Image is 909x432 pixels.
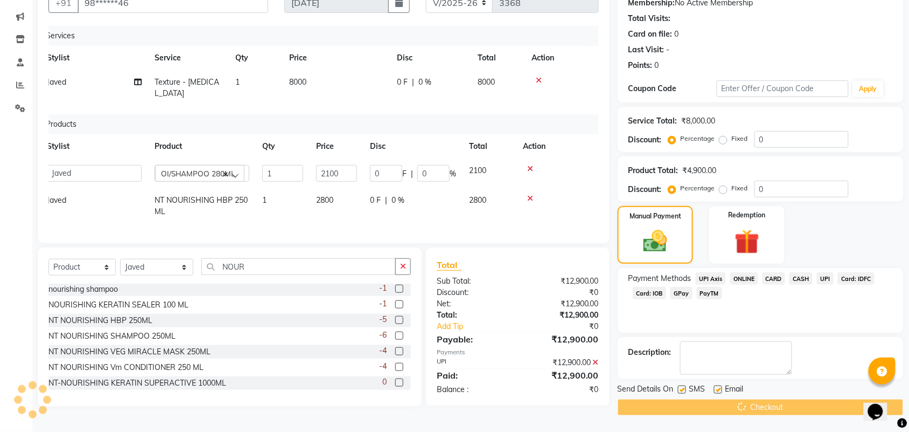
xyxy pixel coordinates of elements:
th: Price [283,46,390,70]
div: NT-NOURISHING KERATIN SUPERACTIVE 1000ML [48,378,226,389]
span: 0 % [391,195,404,206]
span: -1 [379,298,387,310]
span: Send Details On [618,383,674,397]
span: | [412,77,414,88]
span: NT NOURISHING HBP 250ML [155,195,248,216]
th: Total [463,134,516,159]
th: Qty [256,134,310,159]
th: Qty [229,46,283,70]
span: | [411,168,413,180]
span: CARD [763,272,786,285]
div: Sub Total: [429,276,518,287]
div: ₹12,900.00 [518,298,607,310]
span: F [402,168,407,180]
div: Coupon Code [628,83,717,94]
span: UPI Axis [696,272,726,285]
span: -4 [379,345,387,356]
span: SMS [689,383,705,397]
span: -6 [379,330,387,341]
th: Stylist [40,134,148,159]
span: 1 [235,77,240,87]
div: NT NOURISHING HBP 250ML [48,315,152,326]
div: Products [41,114,599,134]
span: Total [437,259,462,271]
label: Redemption [729,210,766,220]
span: 8000 [289,77,306,87]
div: UPI [429,357,518,368]
div: ₹0 [533,321,607,332]
div: ₹0 [518,287,607,298]
div: 0 [675,29,679,40]
div: Total Visits: [628,13,671,24]
div: Last Visit: [628,44,665,56]
span: -5 [379,314,387,325]
div: Balance : [429,384,518,395]
img: _cash.svg [636,228,675,255]
div: Services [41,26,599,46]
span: | [385,195,387,206]
div: Paid: [429,369,518,382]
span: -1 [379,283,387,294]
div: Discount: [628,184,662,195]
span: OI/SHAMPOO 280ML [161,169,235,178]
button: Apply [853,81,884,97]
div: 0 [655,60,659,71]
div: NT NOURISHING SHAMPOO 250ML [48,331,176,342]
div: Points: [628,60,653,71]
span: PayTM [697,287,723,299]
label: Manual Payment [630,211,681,221]
span: -4 [379,361,387,372]
span: Texture - [MEDICAL_DATA] [155,77,219,98]
span: GPay [670,287,693,299]
th: Product [148,134,256,159]
span: 0 F [370,195,381,206]
div: Service Total: [628,115,677,127]
label: Fixed [732,134,748,143]
span: Javed [47,77,66,87]
div: nourishing shampoo [48,284,118,295]
th: Action [516,134,591,159]
div: Net: [429,298,518,310]
span: UPI [817,272,834,285]
img: _gift.svg [727,227,767,257]
span: Card: IDFC [838,272,875,285]
span: Email [725,383,744,397]
div: ₹12,900.00 [518,333,607,346]
div: - [667,44,670,56]
span: 2800 [469,195,486,205]
th: Disc [390,46,471,70]
label: Percentage [681,134,715,143]
div: Product Total: [628,165,679,176]
span: 0 % [418,77,431,88]
div: Discount: [429,287,518,298]
th: Service [148,46,229,70]
div: Payments [437,348,599,357]
div: ₹12,900.00 [518,369,607,382]
span: Card: IOB [633,287,666,299]
input: Enter Offer / Coupon Code [717,80,849,97]
div: ₹0 [518,384,607,395]
th: Action [525,46,591,70]
span: 0 [382,376,387,388]
span: CASH [789,272,813,285]
div: ₹12,900.00 [518,310,607,321]
span: Payment Methods [628,273,691,284]
div: NT NOURISHING Vm CONDITIONER 250 ML [48,362,204,373]
span: 2100 [469,166,486,175]
span: 0 F [397,77,408,88]
span: Javed [47,195,66,205]
div: ₹12,900.00 [518,276,607,287]
div: NOURISHING KERATIN SEALER 100 ML [48,299,188,311]
th: Stylist [40,46,148,70]
span: 8000 [478,77,495,87]
div: Description: [628,347,672,358]
span: % [450,168,456,180]
th: Total [471,46,525,70]
div: Total: [429,310,518,321]
div: ₹8,000.00 [682,115,716,127]
div: ₹12,900.00 [518,357,607,368]
span: 2800 [316,195,333,205]
label: Fixed [732,183,748,193]
th: Price [310,134,363,159]
a: Add Tip [429,321,533,332]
